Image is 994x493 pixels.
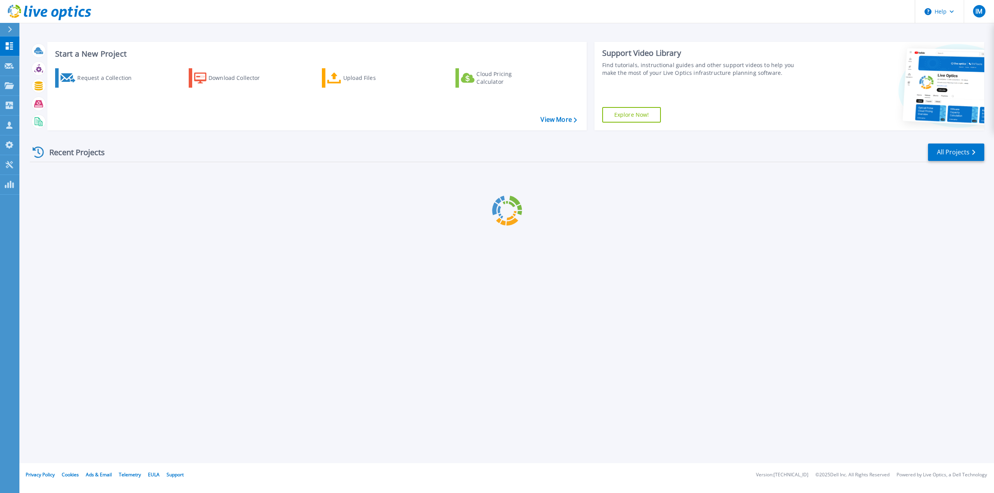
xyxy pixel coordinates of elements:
div: Find tutorials, instructional guides and other support videos to help you make the most of your L... [602,61,804,77]
a: Explore Now! [602,107,661,123]
div: Support Video Library [602,48,804,58]
div: Request a Collection [77,70,139,86]
li: Powered by Live Optics, a Dell Technology [897,472,987,477]
a: Request a Collection [55,68,142,88]
a: Telemetry [119,471,141,478]
div: Upload Files [343,70,405,86]
h3: Start a New Project [55,50,577,58]
a: Cookies [62,471,79,478]
div: Recent Projects [30,143,115,162]
div: Cloud Pricing Calculator [476,70,539,86]
li: Version: [TECHNICAL_ID] [756,472,808,477]
a: All Projects [928,144,984,161]
a: Upload Files [322,68,408,88]
a: Download Collector [189,68,275,88]
div: Download Collector [209,70,271,86]
a: Ads & Email [86,471,112,478]
a: Support [167,471,184,478]
span: IM [975,8,982,14]
a: Cloud Pricing Calculator [455,68,542,88]
a: Privacy Policy [26,471,55,478]
a: View More [540,116,577,123]
li: © 2025 Dell Inc. All Rights Reserved [815,472,890,477]
a: EULA [148,471,160,478]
